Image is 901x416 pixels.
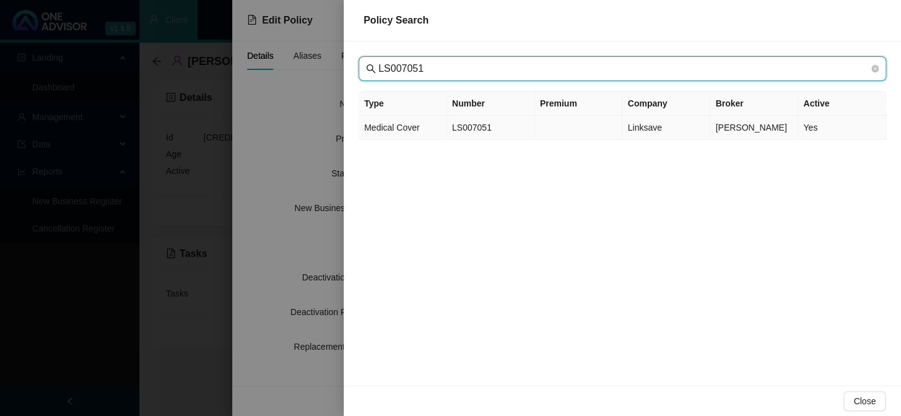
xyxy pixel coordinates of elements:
[871,65,879,72] span: close-circle
[447,92,535,116] th: Number
[798,92,886,116] th: Active
[366,64,376,74] span: search
[843,391,886,411] button: Close
[359,92,447,116] th: Type
[710,92,798,116] th: Broker
[871,63,879,74] span: close-circle
[715,123,786,132] span: [PERSON_NAME]
[447,116,535,140] td: LS007051
[798,116,886,140] td: Yes
[622,92,710,116] th: Company
[363,15,429,25] span: Policy Search
[378,61,869,76] input: Policy Number
[364,123,419,132] span: Medical Cover
[535,92,623,116] th: Premium
[627,123,661,132] span: Linksave
[853,394,876,408] span: Close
